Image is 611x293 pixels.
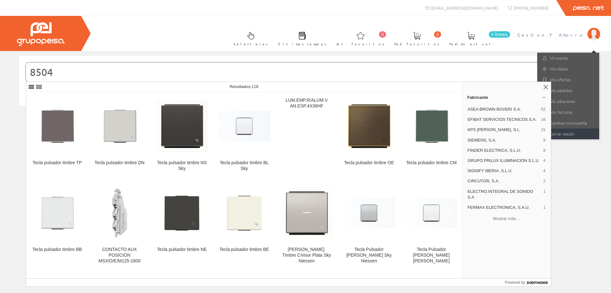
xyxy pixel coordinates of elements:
div: LUM.EMP.R/ALUM.V AN.ESP.4X36HF [281,98,333,109]
div: Tecla pulsador timbre OE [343,160,395,166]
a: Tecla pulsador timbre OE Tecla pulsador timbre OE [338,92,400,179]
img: Tecla pulsador timbre BE [218,187,270,239]
a: Tecla pulsador timbre BL Sky Tecla pulsador timbre BL Sky [213,92,275,179]
img: Tecla pulsador timbre NE [156,187,208,239]
input: Buscar... [26,62,570,82]
img: Tecla Pulsador Luz blanco Sky Niessen [405,198,457,229]
div: Tecla Pulsador [PERSON_NAME] [PERSON_NAME] [405,247,457,264]
span: Ped. favoritos [394,41,439,47]
a: Mis albaranes [537,96,599,107]
span: 4 [543,168,545,174]
a: Tecla pulsador timbre NE Tecla pulsador timbre NE [151,179,213,271]
div: [PERSON_NAME]. Timbre C/visor Plata Sky Niessen [281,247,333,264]
a: LUM.EMP.R/ALUM.V AN.ESP.4X36HF [276,92,338,179]
span: Art. favoritos [336,41,384,47]
img: Tecla pulsador timbre BB [31,187,83,239]
span: Últimas compras [278,41,327,47]
span: 118 [251,84,258,89]
span: 1 [543,189,545,200]
a: Selectores [227,26,271,50]
img: Grupo Peisa [17,22,65,46]
a: Cambiar contraseña [537,118,599,128]
img: CONTACTO AUX POSICIÓN MSX/D/E/M125-1600 [94,187,145,239]
span: Gestion Y Ahorro [517,32,584,38]
a: Tecla pulsador timbre CM Tecla pulsador timbre CM [400,92,462,179]
img: Tecla pulsador timbre CM [405,100,457,152]
div: Tecla pulsador timbre TP [31,160,83,166]
a: Últimas compras [271,26,330,50]
div: Tecla Pulsador [PERSON_NAME] Sky Niessen [343,247,395,264]
div: Tecla pulsador timbre NS Sky [156,160,208,172]
a: CONTACTO AUX POSICIÓN MSX/D/E/M125-1600 CONTACTO AUX POSICIÓN MSX/D/E/M125-1600 [88,179,151,271]
span: 15 [541,127,545,133]
span: 8 [543,148,545,153]
a: Powered by [505,279,551,286]
a: Tecla Pulsador Luz blanco Sky Niessen Tecla Pulsador [PERSON_NAME] [PERSON_NAME] [400,179,462,271]
span: KPS [PERSON_NAME], S.L. [467,127,538,133]
a: Tecla pulsador timbre BB Tecla pulsador timbre BB [26,179,88,271]
a: Tecla pulsador timbre NS Sky Tecla pulsador timbre NS Sky [151,92,213,179]
a: Tecla Pulsador Luz Plata Sky Niessen Tecla Pulsador [PERSON_NAME] Sky Niessen [338,179,400,271]
span: 9 [543,137,545,143]
span: Resultados: [229,84,258,89]
span: EFIBAT SERVICIOS TECNICOS S.A. [467,117,538,122]
img: Tecla pulsador timbre BL Sky [218,111,270,142]
a: Mis pedidos [537,85,599,96]
img: Tecla Puls. Timbre C/visor Plata Sky Niessen [281,187,333,239]
span: 0 [379,31,386,38]
img: Tecla pulsador timbre OE [343,100,395,152]
button: Mostrar más… [465,213,548,224]
div: Tecla pulsador timbre BB [31,247,83,253]
span: FERMAX ELECTRONICA, S.A.U. [467,205,541,210]
span: 52 [541,106,545,112]
span: [PHONE_NUMBER] [514,5,548,11]
span: [EMAIL_ADDRESS][DOMAIN_NAME] [431,5,498,11]
a: Mi cuenta [537,53,599,63]
a: Mis facturas [537,107,599,118]
div: Tecla pulsador timbre BE [218,247,270,253]
span: Selectores [234,41,268,47]
span: SIEMENS, S.A. [467,137,541,143]
span: 2 [543,178,545,184]
a: Tecla Puls. Timbre C/visor Plata Sky Niessen [PERSON_NAME]. Timbre C/visor Plata Sky Niessen [276,179,338,271]
a: Fabricante [462,92,551,102]
a: Tecla pulsador timbre BE Tecla pulsador timbre BE [213,179,275,271]
span: FINDER ELECTRICA, S.L.U. [467,148,541,153]
img: Tecla pulsador timbre TP [31,100,83,152]
a: Tecla pulsador timbre DN Tecla pulsador timbre DN [88,92,151,179]
span: 16 [541,117,545,122]
span: 0 [434,31,441,38]
span: ASEA BROWN BOVERI S.A. [467,106,538,112]
img: Tecla Pulsador Luz Plata Sky Niessen [343,198,395,229]
div: Tecla pulsador timbre BL Sky [218,160,270,172]
img: Tecla pulsador timbre NS Sky [156,100,208,152]
div: Tecla pulsador timbre DN [94,160,145,166]
span: 0 línea/s [489,31,510,38]
span: SIGNIFY IBERIA, S.L.U. [467,168,541,174]
a: Cerrar sesión [537,128,599,139]
div: Tecla pulsador timbre NE [156,247,208,253]
a: Mis ofertas [537,74,599,85]
span: CIRCUTOR, S.A. [467,178,541,184]
img: Tecla pulsador timbre DN [94,100,145,152]
div: CONTACTO AUX POSICIÓN MSX/D/E/M125-1600 [94,247,145,264]
div: Tecla pulsador timbre CM [405,160,457,166]
a: Tecla pulsador timbre TP Tecla pulsador timbre TP [26,92,88,179]
span: ELECTRO.INTEGRAL DE SONIDO S.A [467,189,541,200]
a: Mis datos [537,63,599,74]
div: © Grupo Peisa [19,114,592,119]
span: GRUPO PRILUX ILUMINACION S.L.U [467,158,541,164]
a: Gestion Y Ahorro [517,26,600,33]
span: 1 [543,205,545,210]
span: 4 [543,158,545,164]
span: Powered by [505,280,525,285]
span: Pedido actual [449,41,493,47]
